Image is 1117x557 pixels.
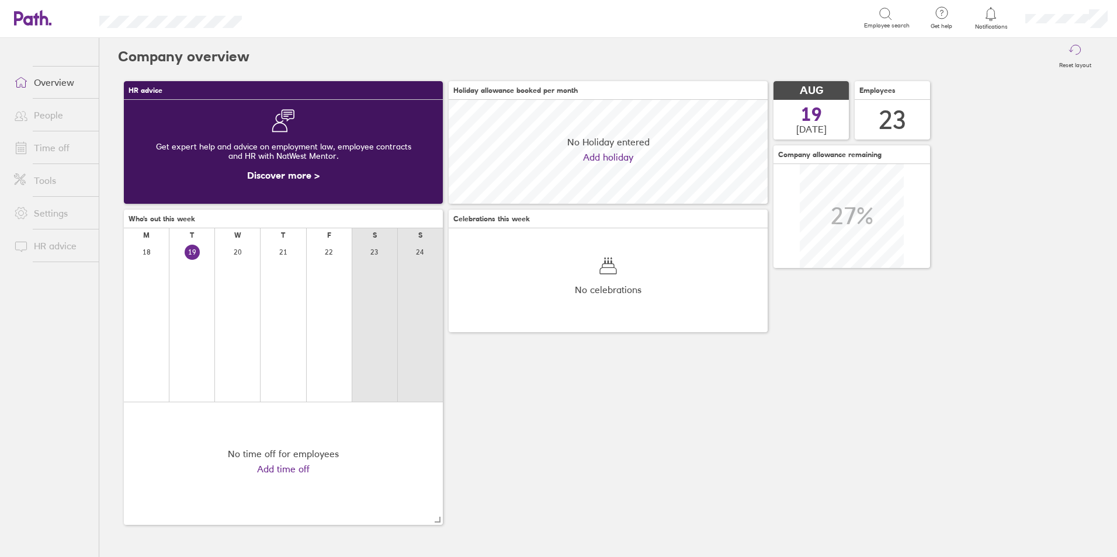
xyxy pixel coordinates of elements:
a: Overview [5,71,99,94]
div: S [418,231,422,239]
div: T [281,231,285,239]
a: Settings [5,201,99,225]
h2: Company overview [118,38,249,75]
a: Add time off [257,464,310,474]
div: S [373,231,377,239]
span: HR advice [129,86,162,95]
span: [DATE] [796,124,827,134]
span: No Holiday entered [567,137,650,147]
span: No celebrations [575,284,641,295]
span: Get help [922,23,960,30]
div: T [190,231,194,239]
a: Time off [5,136,99,159]
div: F [327,231,331,239]
div: Get expert help and advice on employment law, employee contracts and HR with NatWest Mentor. [133,133,433,170]
div: M [143,231,150,239]
a: Notifications [972,6,1010,30]
div: W [234,231,241,239]
div: Search [273,12,303,23]
button: Reset layout [1052,38,1098,75]
span: Employee search [864,22,910,29]
span: Holiday allowance booked per month [453,86,578,95]
a: Discover more > [247,169,320,181]
a: People [5,103,99,127]
a: Add holiday [583,152,633,162]
label: Reset layout [1052,58,1098,69]
span: Employees [859,86,896,95]
span: Celebrations this week [453,215,530,223]
span: AUG [800,85,823,97]
div: No time off for employees [228,448,339,459]
span: 19 [801,105,822,124]
a: Tools [5,169,99,192]
span: Who's out this week [129,215,195,223]
span: Company allowance remaining [778,151,882,159]
a: HR advice [5,234,99,257]
div: 23 [879,105,907,135]
span: Notifications [972,23,1010,30]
